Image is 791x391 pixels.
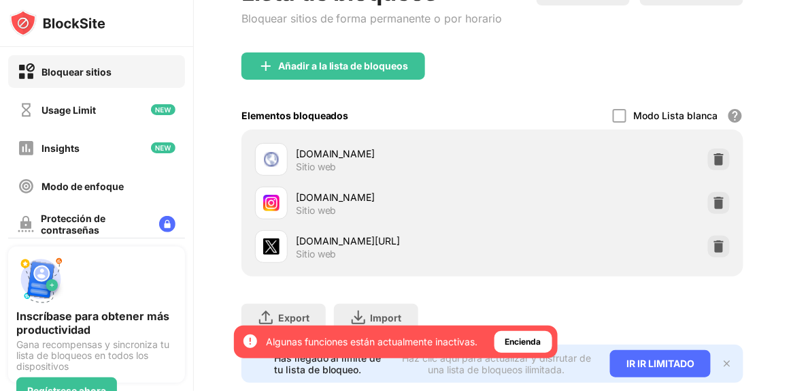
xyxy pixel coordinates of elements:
img: error-circle-white.svg [242,333,258,349]
div: Modo de enfoque [41,181,124,192]
div: Has llegado al límite de tu lista de bloqueo. [274,352,391,375]
div: Usage Limit [41,104,96,116]
div: Añadir a la lista de bloqueos [278,61,409,72]
div: Algunas funciones están actualmente inactivas. [267,335,478,349]
img: logo-blocksite.svg [10,10,105,37]
div: [DOMAIN_NAME][URL] [296,234,492,248]
div: Insights [41,142,80,154]
img: block-on.svg [18,63,35,80]
div: Haz clic aquí para actualizar y disfrutar de una lista de bloqueos ilimitada. [399,352,594,375]
div: Sitio web [296,204,337,217]
div: IR IR LIMITADO [610,350,711,377]
img: favicons [263,238,280,255]
div: Sitio web [296,248,337,260]
div: Modo Lista blanca [633,110,718,121]
div: Import [371,312,402,324]
img: new-icon.svg [151,142,175,153]
img: password-protection-off.svg [18,216,34,232]
div: Gana recompensas y sincroniza tu lista de bloqueos en todos los dispositivos [16,339,177,372]
div: Elementos bloqueados [241,110,349,121]
img: focus-off.svg [18,178,35,195]
div: Sitio web [296,161,337,173]
img: lock-menu.svg [159,216,175,232]
img: favicons [263,195,280,211]
img: time-usage-off.svg [18,101,35,119]
div: Inscríbase para obtener más productividad [16,309,177,337]
img: insights-off.svg [18,140,35,157]
div: Encienda [505,335,541,349]
img: push-signup.svg [16,255,65,304]
div: [DOMAIN_NAME] [296,146,492,161]
div: Export [278,312,309,324]
div: Bloquear sitios [41,66,112,78]
div: Protección de contraseñas [41,213,148,236]
img: x-button.svg [722,358,733,369]
img: favicons [263,151,280,168]
div: [DOMAIN_NAME] [296,190,492,204]
img: new-icon.svg [151,104,175,115]
div: Bloquear sitios de forma permanente o por horario [241,12,503,25]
